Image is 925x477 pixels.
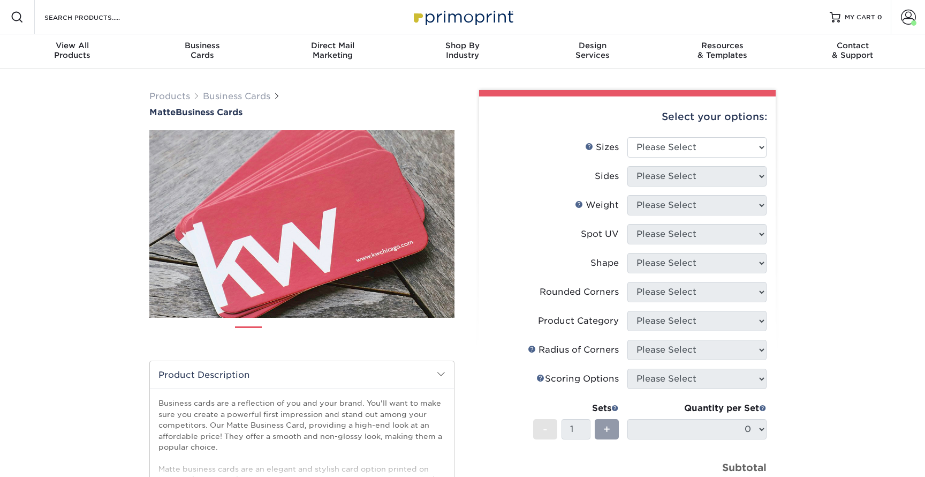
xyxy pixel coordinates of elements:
[527,34,657,69] a: DesignServices
[540,286,619,299] div: Rounded Corners
[138,34,268,69] a: BusinessCards
[268,34,398,69] a: Direct MailMarketing
[877,13,882,21] span: 0
[787,41,918,60] div: & Support
[488,96,767,137] div: Select your options:
[409,5,516,28] img: Primoprint
[398,41,528,60] div: Industry
[149,107,176,117] span: Matte
[398,34,528,69] a: Shop ByIndustry
[527,41,657,60] div: Services
[627,402,767,415] div: Quantity per Set
[7,34,138,69] a: View AllProducts
[203,91,270,101] a: Business Cards
[722,461,767,473] strong: Subtotal
[235,323,262,349] img: Business Cards 01
[307,322,333,349] img: Business Cards 03
[595,170,619,183] div: Sides
[657,41,787,50] span: Resources
[149,91,190,101] a: Products
[268,41,398,60] div: Marketing
[138,41,268,50] span: Business
[538,315,619,327] div: Product Category
[603,421,610,437] span: +
[845,13,875,22] span: MY CART
[7,41,138,60] div: Products
[787,34,918,69] a: Contact& Support
[268,41,398,50] span: Direct Mail
[43,11,148,24] input: SEARCH PRODUCTS.....
[527,41,657,50] span: Design
[398,41,528,50] span: Shop By
[528,344,619,356] div: Radius of Corners
[150,361,454,389] h2: Product Description
[533,402,619,415] div: Sets
[590,257,619,270] div: Shape
[581,228,619,241] div: Spot UV
[657,34,787,69] a: Resources& Templates
[585,141,619,154] div: Sizes
[149,107,454,117] a: MatteBusiness Cards
[149,71,454,377] img: Matte 01
[787,41,918,50] span: Contact
[657,41,787,60] div: & Templates
[271,322,298,349] img: Business Cards 02
[343,322,369,349] img: Business Cards 04
[7,41,138,50] span: View All
[536,372,619,385] div: Scoring Options
[149,107,454,117] h1: Business Cards
[138,41,268,60] div: Cards
[575,199,619,212] div: Weight
[543,421,548,437] span: -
